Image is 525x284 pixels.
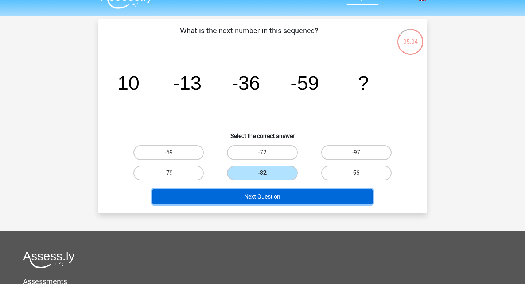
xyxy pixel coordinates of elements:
[227,166,297,180] label: -82
[358,72,369,94] tspan: ?
[291,72,319,94] tspan: -59
[133,166,204,180] label: -79
[227,145,297,160] label: -72
[232,72,260,94] tspan: -36
[397,28,424,46] div: 05:04
[110,25,388,47] p: What is the next number in this sequence?
[321,166,392,180] label: 56
[23,251,75,268] img: Assessly logo
[133,145,204,160] label: -59
[321,145,392,160] label: -97
[117,72,139,94] tspan: 10
[110,127,415,139] h6: Select the correct answer
[152,189,373,204] button: Next Question
[173,72,202,94] tspan: -13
